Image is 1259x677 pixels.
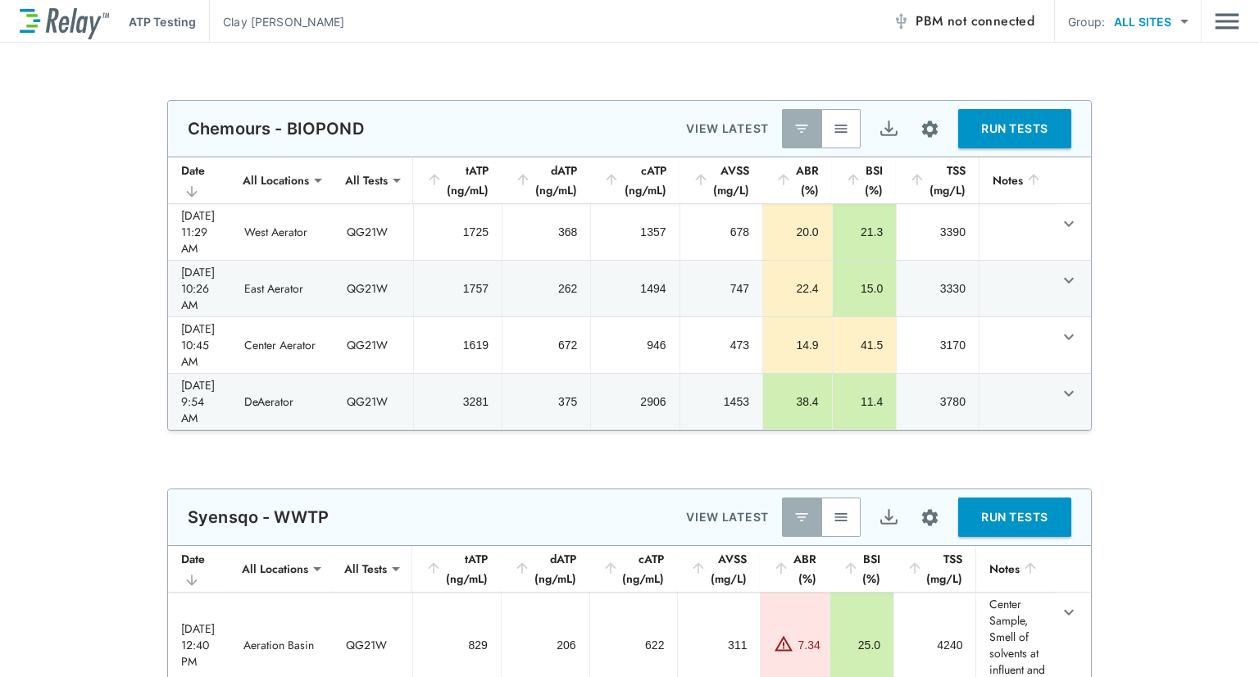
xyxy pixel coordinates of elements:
div: 747 [693,280,749,297]
div: 20.0 [776,224,819,240]
div: 206 [515,637,576,653]
div: All Tests [333,552,398,585]
button: Export [869,498,908,537]
div: 622 [603,637,665,653]
div: 41.5 [846,337,884,353]
div: 4240 [907,637,962,653]
span: PBM [916,10,1034,33]
div: Notes [993,170,1042,190]
img: Latest [793,120,810,137]
td: QG21W [334,261,413,316]
img: Offline Icon [893,13,909,30]
div: 1357 [604,224,666,240]
div: TSS (mg/L) [907,549,962,588]
td: QG21W [334,204,413,260]
div: 1725 [427,224,489,240]
div: AVSS (mg/L) [693,161,749,200]
div: 22.4 [776,280,819,297]
div: Notes [989,559,1041,579]
div: 473 [693,337,749,353]
img: Latest [793,509,810,525]
img: Export Icon [879,119,899,139]
td: DeAerator [231,374,334,429]
div: All Tests [334,164,399,197]
div: 368 [516,224,577,240]
div: dATP (ng/mL) [515,161,577,200]
div: 3281 [427,393,489,410]
div: ABR (%) [773,549,816,588]
div: 946 [604,337,666,353]
span: not connected [948,11,1034,30]
div: 3780 [910,393,966,410]
div: dATP (ng/mL) [514,549,576,588]
div: TSS (mg/L) [909,161,966,200]
button: expand row [1055,598,1083,626]
div: BSI (%) [845,161,884,200]
td: Center Aerator [231,317,334,373]
div: 25.0 [843,637,880,653]
div: [DATE] 9:54 AM [181,377,218,426]
p: Syensqo - WWTP [188,507,329,527]
div: tATP (ng/mL) [426,161,489,200]
div: BSI (%) [843,549,880,588]
td: QG21W [334,374,413,429]
img: Export Icon [879,507,899,528]
div: 3330 [910,280,966,297]
div: 3390 [910,224,966,240]
div: [DATE] 12:40 PM [181,620,217,670]
div: 1494 [604,280,666,297]
div: 1757 [427,280,489,297]
div: ABR (%) [775,161,819,200]
img: Warning [774,634,793,653]
p: VIEW LATEST [686,507,769,527]
table: sticky table [168,157,1091,430]
div: 14.9 [776,337,819,353]
button: Site setup [908,496,952,539]
td: East Aerator [231,261,334,316]
img: View All [833,509,849,525]
button: Site setup [908,107,952,151]
div: 829 [426,637,488,653]
div: All Locations [231,164,320,197]
div: 311 [691,637,747,653]
div: 21.3 [846,224,884,240]
th: Date [168,546,230,593]
div: 11.4 [846,393,884,410]
th: Date [168,157,231,204]
p: ATP Testing [129,13,196,30]
div: 262 [516,280,577,297]
td: West Aerator [231,204,334,260]
button: Main menu [1215,6,1239,37]
div: 15.0 [846,280,884,297]
div: 38.4 [776,393,819,410]
button: RUN TESTS [958,498,1071,537]
div: [DATE] 10:45 AM [181,320,218,370]
button: expand row [1055,266,1083,294]
p: Clay [PERSON_NAME] [223,13,344,30]
img: Drawer Icon [1215,6,1239,37]
td: QG21W [334,317,413,373]
button: expand row [1055,379,1083,407]
img: View All [833,120,849,137]
div: 1453 [693,393,749,410]
img: LuminUltra Relay [20,4,109,39]
div: 375 [516,393,577,410]
button: RUN TESTS [958,109,1071,148]
button: expand row [1055,323,1083,351]
div: 7.34 [798,637,820,653]
div: cATP (ng/mL) [603,161,666,200]
div: 2906 [604,393,666,410]
img: Settings Icon [920,507,940,528]
button: Export [869,109,908,148]
div: tATP (ng/mL) [425,549,488,588]
button: PBM not connected [886,5,1041,38]
div: 672 [516,337,577,353]
img: Settings Icon [920,119,940,139]
div: AVSS (mg/L) [690,549,747,588]
div: cATP (ng/mL) [602,549,665,588]
div: [DATE] 11:29 AM [181,207,218,257]
p: VIEW LATEST [686,119,769,139]
div: 678 [693,224,749,240]
div: 3170 [910,337,966,353]
button: expand row [1055,210,1083,238]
